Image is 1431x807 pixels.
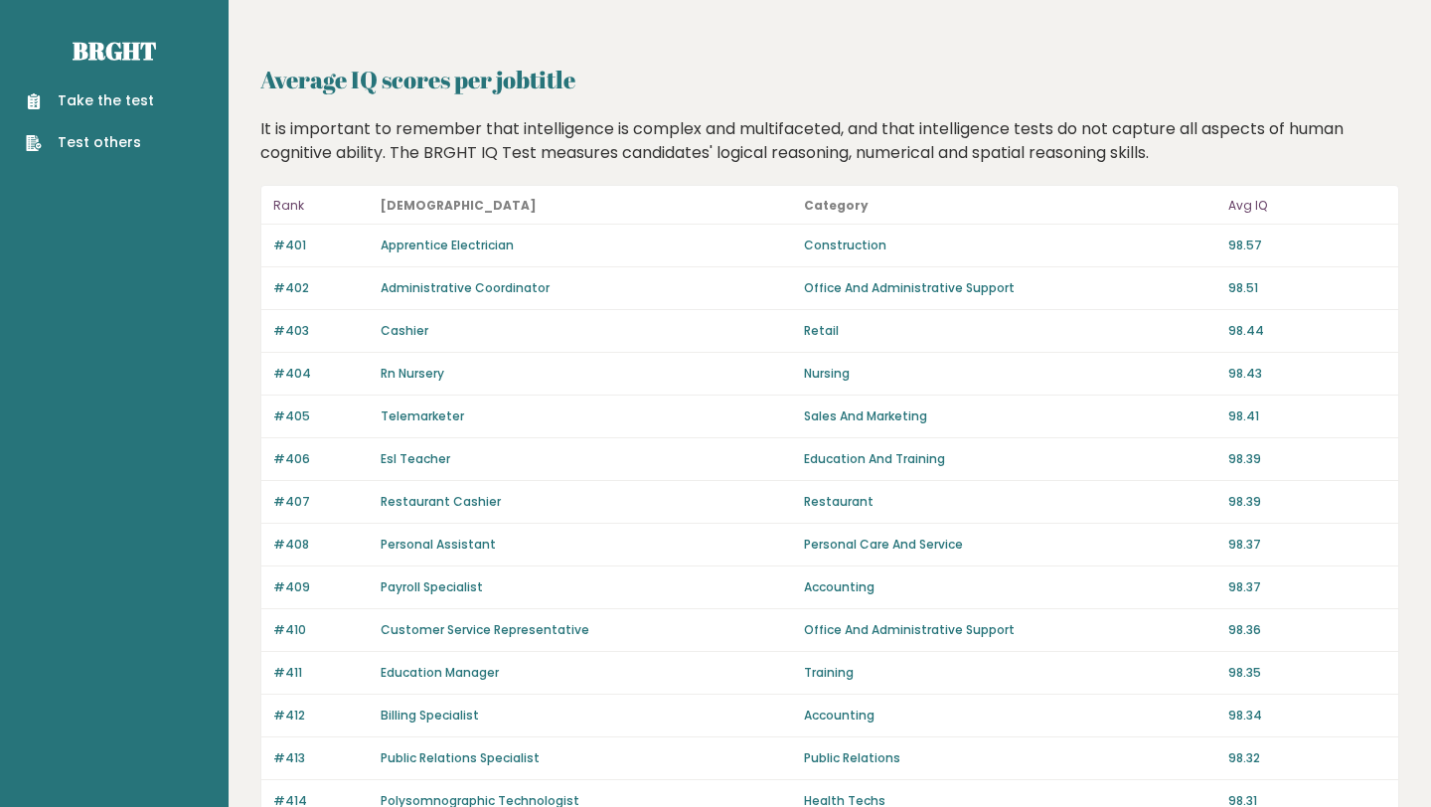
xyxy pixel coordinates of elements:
p: #413 [273,749,369,767]
p: Sales And Marketing [804,407,1215,425]
p: #404 [273,365,369,383]
p: #410 [273,621,369,639]
a: Payroll Specialist [381,578,483,595]
a: Apprentice Electrician [381,237,514,253]
a: Telemarketer [381,407,464,424]
p: 98.37 [1228,578,1386,596]
p: #401 [273,237,369,254]
p: Avg IQ [1228,194,1386,218]
p: 98.41 [1228,407,1386,425]
a: Public Relations Specialist [381,749,540,766]
p: #405 [273,407,369,425]
p: #406 [273,450,369,468]
h2: Average IQ scores per jobtitle [260,62,1399,97]
p: Accounting [804,707,1215,725]
p: Accounting [804,578,1215,596]
div: It is important to remember that intelligence is complex and multifaceted, and that intelligence ... [253,117,1407,165]
p: 98.43 [1228,365,1386,383]
p: 98.36 [1228,621,1386,639]
a: Take the test [26,90,154,111]
p: 98.57 [1228,237,1386,254]
a: Restaurant Cashier [381,493,501,510]
a: Cashier [381,322,428,339]
a: Personal Assistant [381,536,496,553]
a: Brght [73,35,156,67]
p: Office And Administrative Support [804,621,1215,639]
p: Personal Care And Service [804,536,1215,554]
p: 98.51 [1228,279,1386,297]
p: Retail [804,322,1215,340]
p: 98.34 [1228,707,1386,725]
a: Administrative Coordinator [381,279,550,296]
p: #408 [273,536,369,554]
p: 98.35 [1228,664,1386,682]
p: 98.39 [1228,450,1386,468]
p: #411 [273,664,369,682]
p: Nursing [804,365,1215,383]
p: 98.32 [1228,749,1386,767]
p: Construction [804,237,1215,254]
p: #403 [273,322,369,340]
a: Test others [26,132,154,153]
p: #412 [273,707,369,725]
b: Category [804,197,869,214]
a: Rn Nursery [381,365,444,382]
p: Public Relations [804,749,1215,767]
p: #409 [273,578,369,596]
p: 98.44 [1228,322,1386,340]
p: Office And Administrative Support [804,279,1215,297]
p: #407 [273,493,369,511]
p: Education And Training [804,450,1215,468]
p: Training [804,664,1215,682]
p: #402 [273,279,369,297]
p: 98.37 [1228,536,1386,554]
b: [DEMOGRAPHIC_DATA] [381,197,537,214]
a: Education Manager [381,664,499,681]
a: Esl Teacher [381,450,450,467]
p: Restaurant [804,493,1215,511]
p: Rank [273,194,369,218]
a: Billing Specialist [381,707,479,724]
p: 98.39 [1228,493,1386,511]
a: Customer Service Representative [381,621,589,638]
